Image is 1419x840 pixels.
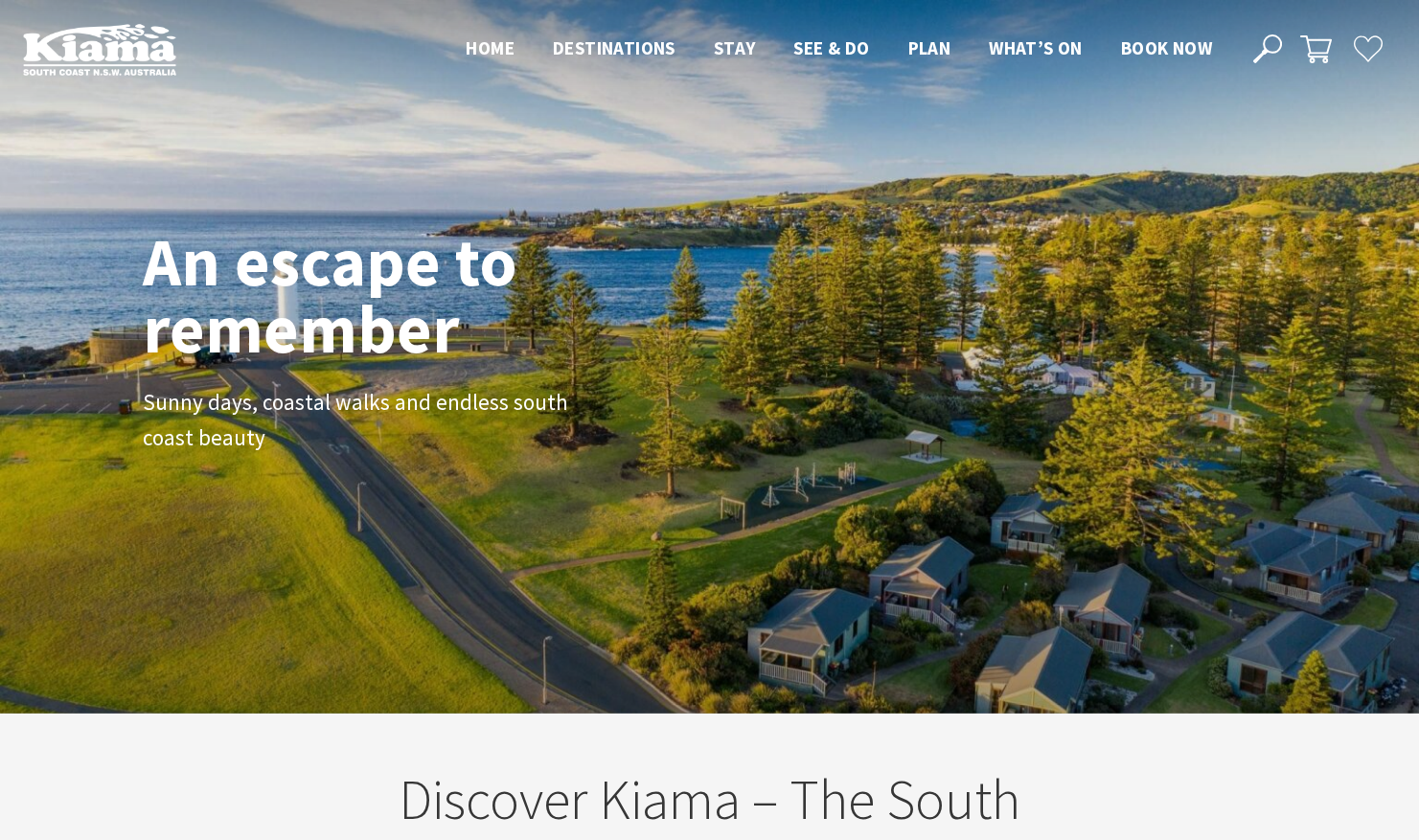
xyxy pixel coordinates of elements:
img: Kiama Logo [23,23,176,76]
span: See & Do [793,36,869,59]
span: Stay [714,36,756,59]
span: Destinations [553,36,675,59]
span: What’s On [989,36,1083,59]
p: Sunny days, coastal walks and endless south coast beauty [143,385,574,456]
span: Home [466,36,515,59]
span: Plan [908,36,951,59]
nav: Main Menu [446,34,1231,65]
span: Book now [1121,36,1212,59]
h1: An escape to remember [143,228,670,362]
